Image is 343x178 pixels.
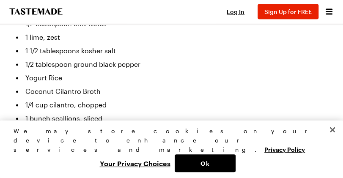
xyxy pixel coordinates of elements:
[175,154,236,172] button: Ok
[8,8,63,15] a: To Tastemade Home Page
[227,8,244,15] span: Log In
[96,154,175,172] button: Your Privacy Choices
[16,30,327,44] li: 1 lime, zest
[16,58,327,71] li: 1/2 tablespoon ground black pepper
[14,126,322,154] div: We may store cookies on your device to enhance our services and marketing.
[219,8,252,16] button: Log In
[323,120,342,139] button: Close
[258,4,318,19] button: Sign Up for FREE
[16,44,327,58] li: 1 1/2 tablespoons kosher salt
[16,85,327,98] li: Coconut Cilantro Broth
[16,98,327,112] li: 1/4 cup cilantro, chopped
[264,8,312,15] span: Sign Up for FREE
[16,112,327,125] li: 1 bunch scallions, sliced
[264,145,305,153] a: More information about your privacy, opens in a new tab
[14,126,322,172] div: Privacy
[324,6,335,17] button: Open menu
[16,71,327,85] li: Yogurt Rice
